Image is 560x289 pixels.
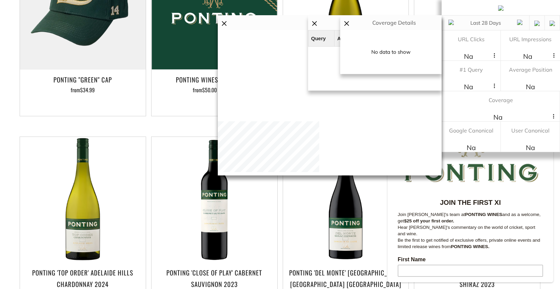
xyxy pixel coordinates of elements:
h3: Ponting Wines e-Gift Card [155,74,274,85]
p: Be the first to get notified of exclusive offers, private online events and limited release wines... [10,117,156,130]
span: URL Impressions [509,36,552,43]
span: Na [467,143,476,152]
img: calendar.png [448,20,454,26]
img: monitor.png [534,21,540,26]
h3: Ponting "Green" Cap [23,74,142,85]
strong: PONTING WINES [77,92,115,97]
strong: $25 off your first order. [17,98,67,103]
span: Na [464,52,473,61]
span: Coverage [489,97,513,103]
span: Google Canonical [449,127,493,134]
span: × [311,13,318,33]
span: URL Clicks [458,36,485,43]
span: Na [523,52,532,61]
span: Coverage Details [350,17,438,28]
span: No data to show [371,47,411,57]
strong: JOIN THE FIRST XI [52,79,113,86]
span: × [344,13,350,33]
span: User Canonical [511,127,550,134]
strong: PONTING WINES. [63,124,102,129]
p: Join [PERSON_NAME]'s team at and as a welcome, get [10,91,156,104]
span: Na [526,82,535,91]
span: Na [526,143,535,152]
img: banner_logo.png [498,5,504,11]
span: $50.00 [202,86,217,94]
span: $34.99 [80,86,95,94]
label: First Name [10,137,156,145]
img: smartphone.png [550,21,555,26]
span: from [193,86,236,94]
p: Hear [PERSON_NAME]'s commentary on the world of cricket, sport and wine. [10,104,156,117]
a: Ponting Wines e-Gift Card from$50.00 (per 6 pack) [151,74,277,107]
th: Avg.Pos. [334,30,369,47]
span: Na [493,113,503,121]
a: Ponting "Green" Cap from$34.99 [20,74,146,107]
span: Last 28 Days [470,18,501,28]
span: × [221,13,227,33]
th: Query [308,30,334,47]
span: URL Impressions [227,17,438,28]
span: Na [464,82,473,91]
span: from [71,86,95,94]
label: Email [10,193,156,201]
input: Subscribe [10,222,156,234]
label: Last Name [10,165,156,173]
span: #1 Query [460,66,483,73]
span: Average Position [509,66,552,73]
span: We will send you a confirmation email to subscribe. I agree to sign up to the Ponting Wines newsl... [10,242,151,271]
img: down-arrow.png [517,20,522,26]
